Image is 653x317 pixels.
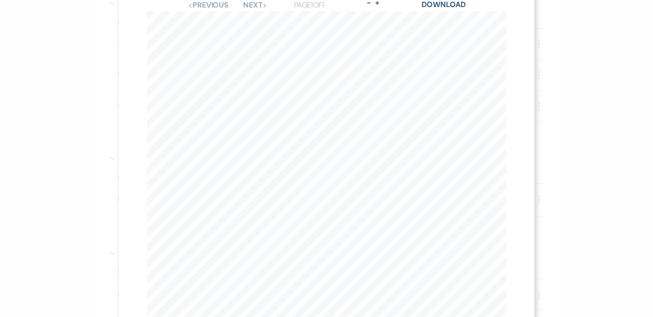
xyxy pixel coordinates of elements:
button: Next [243,1,268,9]
button: Previous [188,1,229,9]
